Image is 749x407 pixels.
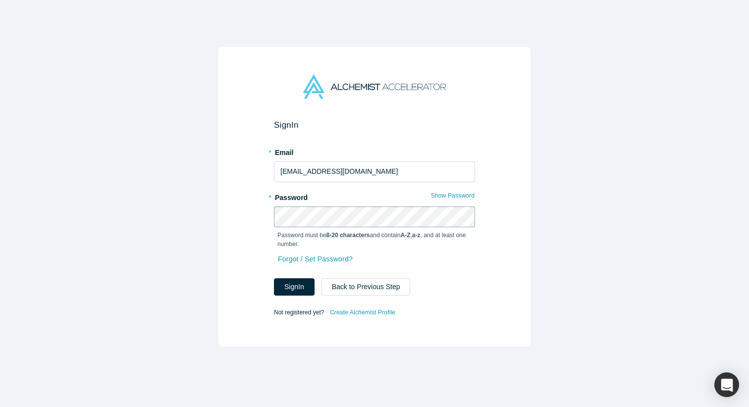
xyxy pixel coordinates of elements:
button: Back to Previous Step [321,278,411,296]
label: Email [274,144,475,158]
button: SignIn [274,278,315,296]
button: Show Password [430,189,475,202]
strong: A-Z [401,232,411,239]
span: Not registered yet? [274,308,324,315]
strong: a-z [412,232,421,239]
a: Create Alchemist Profile [329,306,396,319]
h2: Sign In [274,120,475,130]
strong: 8-20 characters [326,232,370,239]
img: Alchemist Accelerator Logo [303,75,446,99]
p: Password must be and contain , , and at least one number. [277,231,472,249]
label: Password [274,189,475,203]
a: Forgot / Set Password? [277,251,353,268]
